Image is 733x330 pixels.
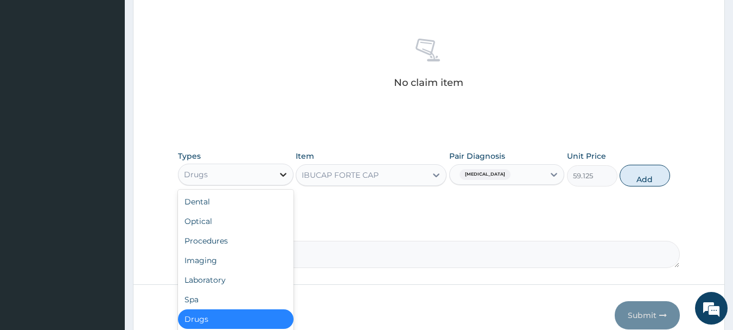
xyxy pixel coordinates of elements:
[178,309,294,329] div: Drugs
[394,77,463,88] p: No claim item
[615,301,680,329] button: Submit
[178,192,294,211] div: Dental
[56,61,182,75] div: Chat with us now
[178,251,294,270] div: Imaging
[178,231,294,251] div: Procedures
[178,211,294,231] div: Optical
[302,170,379,180] div: IBUCAP FORTE CAP
[20,54,44,82] img: d_794563401_company_1708531726252_794563401
[178,5,204,32] div: Minimize live chat window
[63,97,150,207] span: We're online!
[178,270,294,290] div: Laboratory
[5,217,207,255] textarea: Type your message and hit 'Enter'
[449,151,505,161] label: Pair Diagnosis
[620,165,670,186] button: Add
[296,151,314,161] label: Item
[178,152,201,161] label: Types
[460,169,511,180] span: [MEDICAL_DATA]
[567,151,606,161] label: Unit Price
[184,169,208,180] div: Drugs
[178,226,680,235] label: Comment
[178,290,294,309] div: Spa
